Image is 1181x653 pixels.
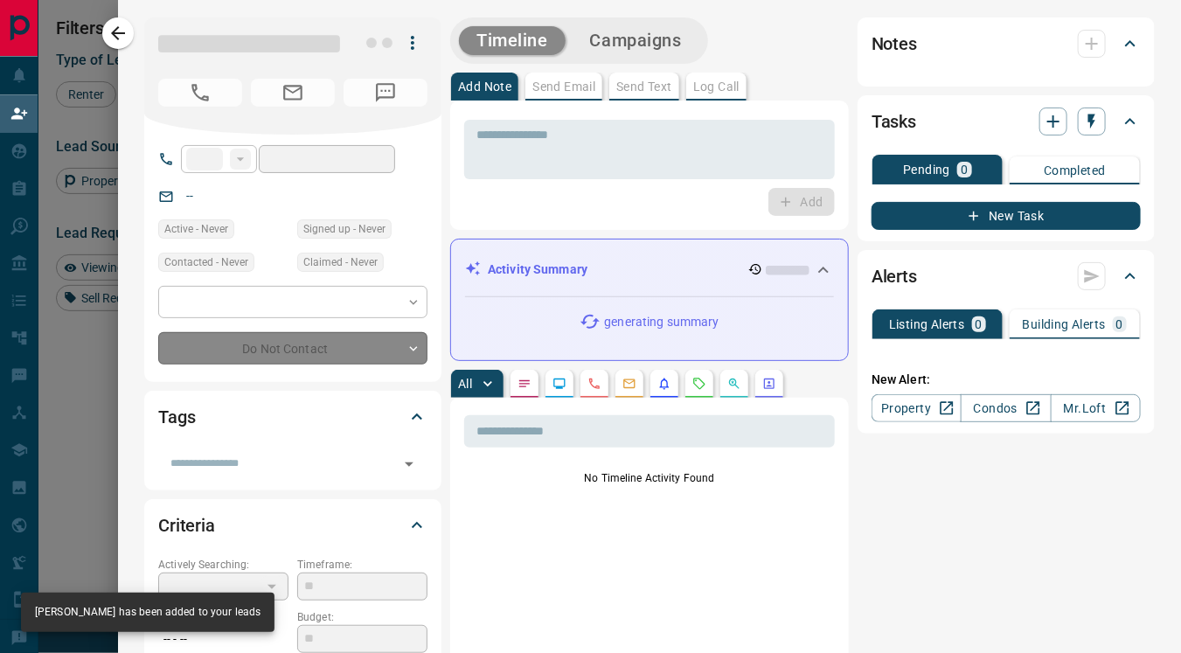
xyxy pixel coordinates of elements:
[344,79,427,107] span: No Number
[976,318,983,330] p: 0
[1116,318,1123,330] p: 0
[158,557,288,573] p: Actively Searching:
[872,255,1141,297] div: Alerts
[762,377,776,391] svg: Agent Actions
[872,108,916,135] h2: Tasks
[458,80,511,93] p: Add Note
[158,396,427,438] div: Tags
[573,26,699,55] button: Campaigns
[692,377,706,391] svg: Requests
[303,254,378,271] span: Claimed - Never
[251,79,335,107] span: No Email
[465,254,834,286] div: Activity Summary
[297,609,427,625] p: Budget:
[872,394,962,422] a: Property
[459,26,566,55] button: Timeline
[488,261,587,279] p: Activity Summary
[622,377,636,391] svg: Emails
[889,318,965,330] p: Listing Alerts
[872,101,1141,142] div: Tasks
[458,378,472,390] p: All
[903,163,950,176] p: Pending
[186,189,193,203] a: --
[464,470,835,486] p: No Timeline Activity Found
[727,377,741,391] svg: Opportunities
[158,332,427,365] div: Do Not Contact
[158,79,242,107] span: No Number
[164,254,248,271] span: Contacted - Never
[397,452,421,476] button: Open
[552,377,566,391] svg: Lead Browsing Activity
[872,23,1141,65] div: Notes
[872,30,917,58] h2: Notes
[303,220,386,238] span: Signed up - Never
[872,202,1141,230] button: New Task
[1044,164,1106,177] p: Completed
[604,313,719,331] p: generating summary
[164,220,228,238] span: Active - Never
[35,598,261,627] div: [PERSON_NAME] has been added to your leads
[158,403,195,431] h2: Tags
[657,377,671,391] svg: Listing Alerts
[158,504,427,546] div: Criteria
[872,262,917,290] h2: Alerts
[872,371,1141,389] p: New Alert:
[1023,318,1106,330] p: Building Alerts
[518,377,531,391] svg: Notes
[587,377,601,391] svg: Calls
[158,511,215,539] h2: Criteria
[1051,394,1141,422] a: Mr.Loft
[961,394,1051,422] a: Condos
[297,557,427,573] p: Timeframe:
[961,163,968,176] p: 0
